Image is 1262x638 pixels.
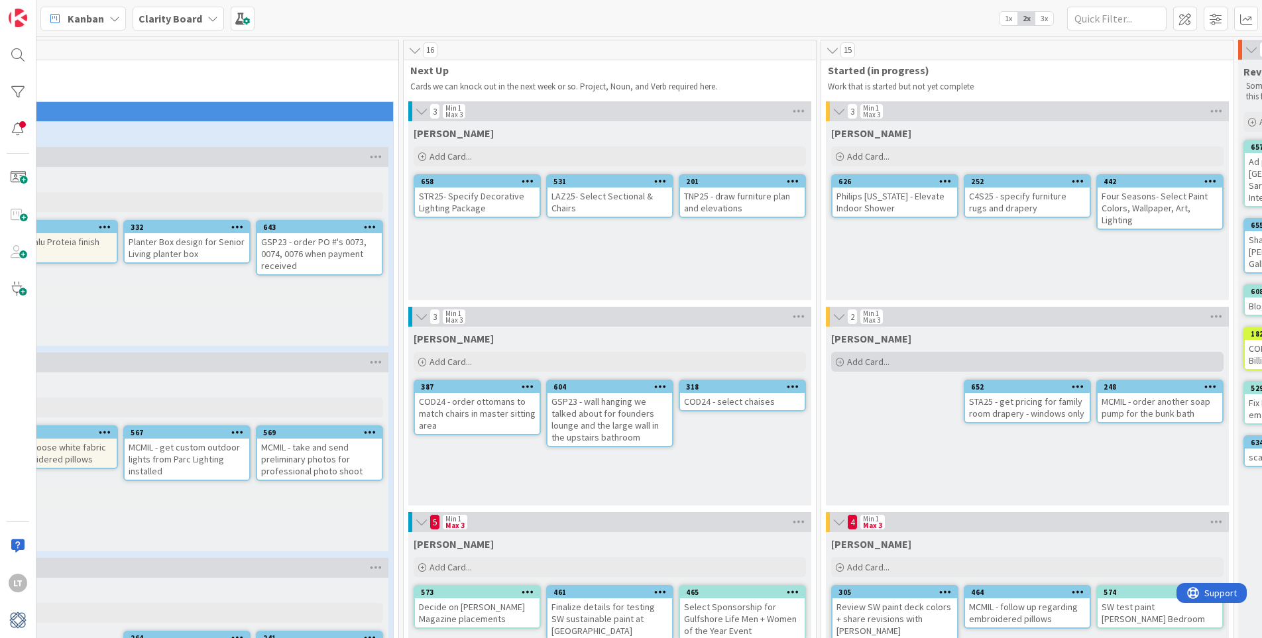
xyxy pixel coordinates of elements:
span: 2 [847,309,858,325]
span: 15 [840,42,855,58]
div: 643 [263,223,382,232]
div: 569MCMIL - take and send preliminary photos for professional photo shoot [257,427,382,480]
div: STA25 - get pricing for family room drapery - windows only [965,393,1090,422]
div: LAZ25- Select Sectional & Chairs [547,187,672,217]
div: 387COD24 - order ottomans to match chairs in master sitting area [415,381,540,434]
div: Min 1 [445,310,461,317]
img: avatar [9,611,27,629]
div: 652STA25 - get pricing for family room drapery - windows only [965,381,1090,422]
div: MCMIL - get custom outdoor lights from Parc Lighting installed [125,439,249,480]
div: COD24 - select chaises [680,393,805,410]
div: 201TNP25 - draw furniture plan and elevations [680,176,805,217]
div: 531 [547,176,672,187]
span: Lisa T. [831,332,911,345]
span: Next Up [410,64,799,77]
div: Max 3 [863,111,880,118]
span: 5 [430,514,440,530]
div: 387 [415,381,540,393]
div: 252 [971,177,1090,186]
div: TNP25 - draw furniture plan and elevations [680,187,805,217]
div: 465 [686,588,805,597]
div: Planter Box design for Senior Living planter box [125,233,249,262]
span: Gina [414,127,494,140]
div: 332 [125,221,249,233]
div: 464 [971,588,1090,597]
div: 442 [1098,176,1222,187]
div: 387 [421,382,540,392]
div: 626 [838,177,957,186]
div: 465 [680,586,805,598]
div: 604 [553,382,672,392]
div: 248 [1104,382,1222,392]
div: 573 [421,588,540,597]
span: 3x [1035,12,1053,25]
div: Max 3 [445,111,463,118]
span: Lisa T. [414,332,494,345]
span: Add Card... [430,356,472,368]
div: 567 [125,427,249,439]
div: LT [9,574,27,592]
div: Min 1 [863,105,879,111]
div: 567MCMIL - get custom outdoor lights from Parc Lighting installed [125,427,249,480]
span: 16 [423,42,437,58]
div: SW test paint [PERSON_NAME] Bedroom [1098,598,1222,627]
div: 658STR25- Specify Decorative Lighting Package [415,176,540,217]
b: Clarity Board [139,12,202,25]
div: Max 3 [863,317,880,323]
div: 569 [263,428,382,437]
div: 248MCMIL - order another soap pump for the bunk bath [1098,381,1222,422]
div: MCMIL - take and send preliminary photos for professional photo shoot [257,439,382,480]
div: 252C4S25 - specify furniture rugs and drapery [965,176,1090,217]
div: 643GSP23 - order PO #'s 0073, 0074, 0076 when payment received [257,221,382,274]
span: Add Card... [847,150,889,162]
div: MCMIL - order another soap pump for the bunk bath [1098,393,1222,422]
span: Add Card... [847,356,889,368]
span: Lisa K. [831,537,911,551]
span: 2x [1017,12,1035,25]
div: 652 [971,382,1090,392]
div: 332 [131,223,249,232]
div: Max 3 [863,522,882,529]
div: Decide on [PERSON_NAME] Magazine placements [415,598,540,627]
span: 1x [1000,12,1017,25]
span: Kanban [68,11,104,27]
span: Add Card... [430,150,472,162]
div: 248 [1098,381,1222,393]
div: Min 1 [445,515,461,522]
div: 442 [1104,177,1222,186]
span: 4 [847,514,858,530]
div: 626Philips [US_STATE] - Elevate Indoor Shower [832,176,957,217]
div: 567 [131,428,249,437]
div: 574 [1104,588,1222,597]
div: 569 [257,427,382,439]
div: 461 [553,588,672,597]
div: 574 [1098,586,1222,598]
span: Lisa K. [414,537,494,551]
div: 464MCMIL - follow up regarding embroidered pillows [965,586,1090,627]
div: 252 [965,176,1090,187]
div: 652 [965,381,1090,393]
div: 573 [415,586,540,598]
div: Min 1 [863,310,879,317]
div: 305 [832,586,957,598]
div: 658 [421,177,540,186]
div: 604 [547,381,672,393]
div: 318 [680,381,805,393]
div: 531 [553,177,672,186]
div: 201 [686,177,805,186]
span: 3 [430,103,440,119]
div: Min 1 [445,105,461,111]
div: 305 [838,588,957,597]
div: GSP23 - order PO #'s 0073, 0074, 0076 when payment received [257,233,382,274]
div: Four Seasons- Select Paint Colors, Wallpaper, Art, Lighting [1098,187,1222,229]
span: Add Card... [430,561,472,573]
div: MCMIL - follow up regarding embroidered pillows [965,598,1090,627]
p: Cards we can knock out in the next week or so. Project, Noun, and Verb required here. [410,81,809,92]
div: 573Decide on [PERSON_NAME] Magazine placements [415,586,540,627]
span: 3 [430,309,440,325]
span: Gina [831,127,911,140]
div: 442Four Seasons- Select Paint Colors, Wallpaper, Art, Lighting [1098,176,1222,229]
div: 464 [965,586,1090,598]
div: 332Planter Box design for Senior Living planter box [125,221,249,262]
div: 643 [257,221,382,233]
